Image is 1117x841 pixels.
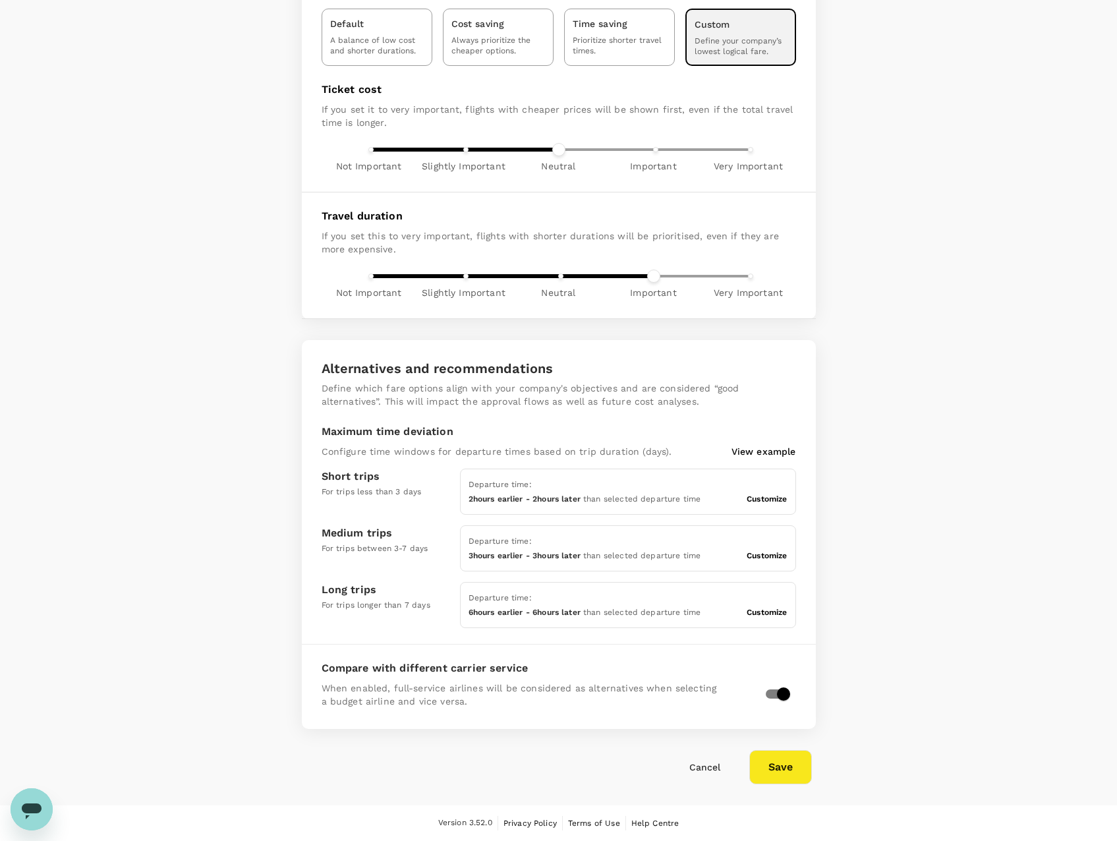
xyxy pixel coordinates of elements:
span: Customize [747,494,787,504]
span: Terms of Use [568,819,620,828]
p: A balance of low cost and shorter durations. [330,36,424,56]
span: Privacy Policy [503,819,557,828]
a: Help Centre [631,816,679,830]
button: Cancel [671,754,739,780]
span: Departure time: [469,480,532,489]
span: Very Important [714,159,783,173]
span: 3 hours earlier - 3 hours later [469,551,581,560]
p: Prioritize shorter travel times. [573,36,666,56]
p: Configure time windows for departure times based on trip duration (days). [322,445,672,458]
span: Version 3.52.0 [438,817,492,830]
button: Save [749,750,812,784]
p: Compare with different carrier service [322,660,796,676]
p: Ticket cost [322,82,796,98]
a: Privacy Policy [503,816,557,830]
p: If you set this to very important, flights with shorter durations will be prioritised, even if th... [322,229,796,256]
p: Custom [695,18,730,31]
span: Neutral [541,286,575,299]
p: Short trips [322,469,380,484]
p: Cost saving [451,17,505,30]
p: Medium trips [322,525,393,541]
span: For trips less than 3 days [322,487,422,496]
p: Alternatives and recommendations [322,361,796,376]
span: Customize [747,551,787,560]
p: When enabled, full-service airlines will be considered as alternatives when selecting a budget ai... [322,681,717,708]
p: Maximum time deviation [322,424,796,440]
span: Not Important [336,159,402,173]
p: Define which fare options align with your company's objectives and are considered “good alternati... [322,382,796,408]
span: Neutral [541,159,575,173]
iframe: Button to launch messaging window [11,788,53,830]
span: Important [630,286,676,299]
span: Very Important [714,286,783,299]
span: Help Centre [631,819,679,828]
span: than selected departure time [469,494,701,504]
a: Terms of Use [568,816,620,830]
span: Slightly Important [422,159,505,173]
span: than selected departure time [469,608,701,617]
span: than selected departure time [469,551,701,560]
p: View example [731,445,796,458]
p: Time saving [573,17,628,30]
p: Always prioritize the cheaper options. [451,36,545,56]
span: 2 hours earlier - 2 hours later [469,494,581,504]
span: 6 hours earlier - 6 hours later [469,608,581,617]
span: Departure time: [469,536,532,546]
span: Customize [747,608,787,617]
span: For trips between 3-7 days [322,544,428,553]
span: Not Important [336,286,402,299]
p: Define your company’s lowest logical fare. [695,36,787,57]
span: Slightly Important [422,286,505,299]
p: Long trips [322,582,377,598]
span: For trips longer than 7 days [322,600,430,610]
p: Travel duration [322,208,796,224]
p: If you set it to very important, flights with cheaper prices will be shown first, even if the tot... [322,103,796,129]
span: Departure time: [469,593,532,602]
p: Default [330,17,364,30]
span: Important [630,159,676,173]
